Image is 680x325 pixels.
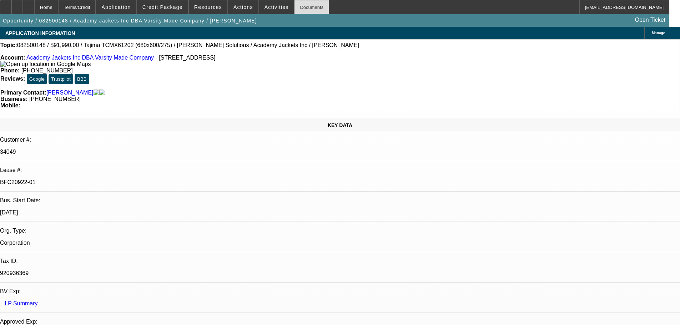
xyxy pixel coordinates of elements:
[26,55,154,61] a: Academy Jackets Inc DBA Varsity Made Company
[0,102,20,108] strong: Mobile:
[3,18,257,24] span: Opportunity / 082500148 / Academy Jackets Inc DBA Varsity Made Company / [PERSON_NAME]
[228,0,258,14] button: Actions
[0,90,46,96] strong: Primary Contact:
[0,76,25,82] strong: Reviews:
[0,96,27,102] strong: Business:
[101,4,131,10] span: Application
[0,55,25,61] strong: Account:
[75,74,89,84] button: BBB
[189,0,227,14] button: Resources
[0,61,91,67] a: View Google Maps
[96,0,136,14] button: Application
[99,90,105,96] img: linkedin-icon.png
[0,67,20,73] strong: Phone:
[5,30,75,36] span: APPLICATION INFORMATION
[137,0,188,14] button: Credit Package
[49,74,73,84] button: Trustpilot
[27,74,47,84] button: Google
[233,4,253,10] span: Actions
[29,96,81,102] span: [PHONE_NUMBER]
[46,90,94,96] a: [PERSON_NAME]
[142,4,183,10] span: Credit Package
[5,300,37,306] a: LP Summary
[259,0,294,14] button: Activities
[94,90,99,96] img: facebook-icon.png
[0,61,91,67] img: Open up location in Google Maps
[0,42,17,49] strong: Topic:
[652,31,665,35] span: Manage
[632,14,668,26] a: Open Ticket
[21,67,73,73] span: [PHONE_NUMBER]
[328,122,352,128] span: KEY DATA
[194,4,222,10] span: Resources
[156,55,216,61] span: - [STREET_ADDRESS]
[265,4,289,10] span: Activities
[17,42,359,49] span: 082500148 / $91,990.00 / Tajima TCMX61202 (680x600/275) / [PERSON_NAME] Solutions / Academy Jacke...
